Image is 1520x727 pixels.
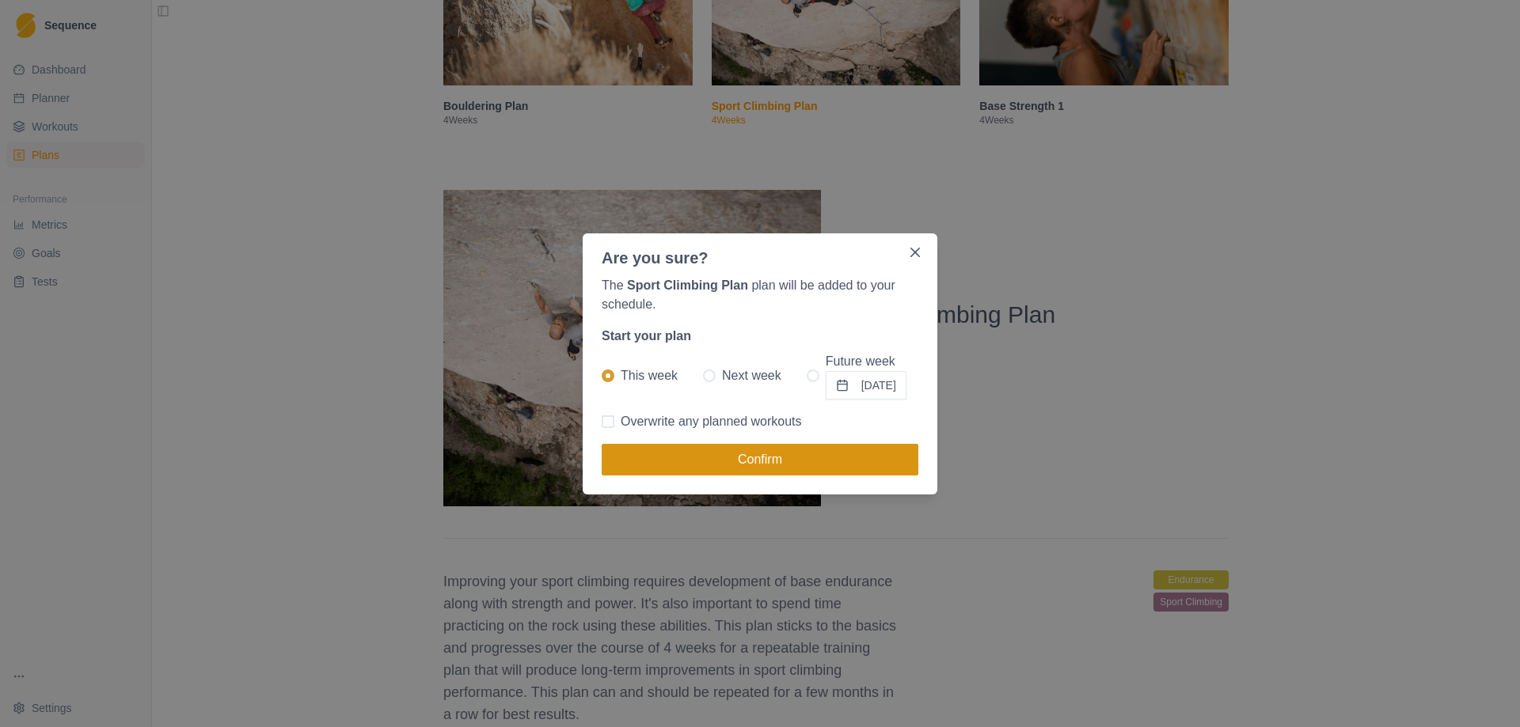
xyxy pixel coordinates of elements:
[722,366,781,385] span: Next week
[621,412,802,431] span: Overwrite any planned workouts
[602,327,918,346] p: Start your plan
[583,233,937,270] header: Are you sure?
[583,270,937,494] div: The plan will be added to your schedule.
[621,366,678,385] span: This week
[902,240,928,265] button: Close
[826,371,906,399] button: Future week
[602,444,918,475] button: Confirm
[627,278,748,292] p: Sport Climbing Plan
[826,352,906,371] p: Future week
